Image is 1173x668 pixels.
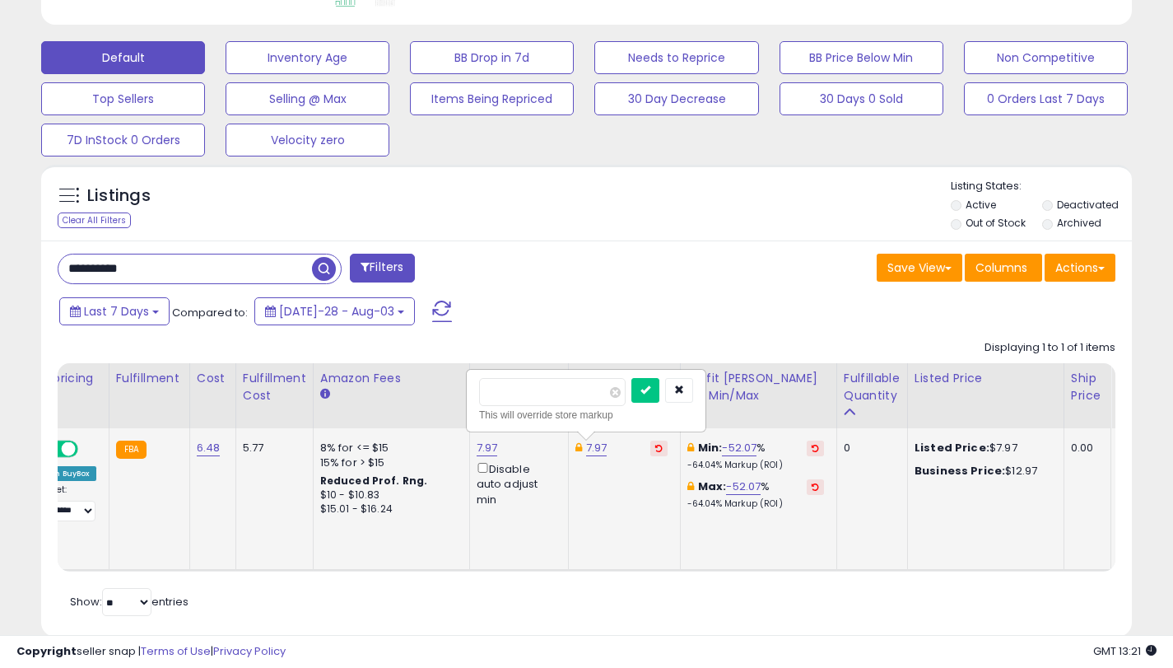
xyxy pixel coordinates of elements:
[844,441,895,455] div: 0
[197,370,229,387] div: Cost
[698,440,723,455] b: Min:
[350,254,414,283] button: Filters
[975,259,1027,276] span: Columns
[226,124,389,156] button: Velocity zero
[722,440,756,456] a: -52.07
[915,463,1005,479] b: Business Price:
[964,41,1128,74] button: Non Competitive
[38,466,96,481] div: Win BuyBox
[16,644,286,660] div: seller snap | |
[76,442,102,456] span: OFF
[320,455,457,470] div: 15% for > $15
[477,460,556,507] div: Disable auto adjust min
[213,643,286,659] a: Privacy Policy
[320,474,428,488] b: Reduced Prof. Rng.
[915,440,989,455] b: Listed Price:
[226,41,389,74] button: Inventory Age
[687,479,824,510] div: %
[915,441,1051,455] div: $7.97
[243,441,300,455] div: 5.77
[320,502,457,516] div: $15.01 - $16.24
[226,82,389,115] button: Selling @ Max
[197,440,221,456] a: 6.48
[844,370,901,404] div: Fulfillable Quantity
[59,297,170,325] button: Last 7 Days
[38,484,96,521] div: Preset:
[479,407,693,423] div: This will override store markup
[41,41,205,74] button: Default
[594,82,758,115] button: 30 Day Decrease
[320,370,463,387] div: Amazon Fees
[84,303,149,320] span: Last 7 Days
[698,479,727,494] b: Max:
[477,440,498,456] a: 7.97
[951,179,1132,194] p: Listing States:
[594,41,758,74] button: Needs to Reprice
[1071,370,1104,404] div: Ship Price
[687,370,830,404] div: Profit [PERSON_NAME] on Min/Max
[87,185,151,208] h5: Listings
[41,124,205,156] button: 7D InStock 0 Orders
[687,460,824,471] p: -64.04% Markup (ROI)
[320,387,330,402] small: Amazon Fees.
[320,441,457,455] div: 8% for <= $15
[984,340,1115,356] div: Displaying 1 to 1 of 1 items
[726,479,761,495] a: -52.07
[1057,198,1119,212] label: Deactivated
[687,441,824,471] div: %
[964,82,1128,115] button: 0 Orders Last 7 Days
[70,594,189,610] span: Show: entries
[58,213,131,228] div: Clear All Filters
[1045,254,1115,282] button: Actions
[1057,216,1101,230] label: Archived
[141,643,211,659] a: Terms of Use
[254,297,415,325] button: [DATE]-28 - Aug-03
[279,303,394,320] span: [DATE]-28 - Aug-03
[915,370,1057,387] div: Listed Price
[687,498,824,510] p: -64.04% Markup (ROI)
[965,254,1042,282] button: Columns
[915,464,1051,479] div: $12.97
[16,643,77,659] strong: Copyright
[243,370,306,404] div: Fulfillment Cost
[41,82,205,115] button: Top Sellers
[780,41,943,74] button: BB Price Below Min
[1071,441,1098,455] div: 0.00
[877,254,962,282] button: Save View
[172,305,248,320] span: Compared to:
[680,363,836,428] th: The percentage added to the cost of goods (COGS) that forms the calculator for Min & Max prices.
[116,370,183,387] div: Fulfillment
[116,441,147,459] small: FBA
[966,198,996,212] label: Active
[38,370,102,387] div: Repricing
[780,82,943,115] button: 30 Days 0 Sold
[966,216,1026,230] label: Out of Stock
[410,41,574,74] button: BB Drop in 7d
[1093,643,1157,659] span: 2025-08-11 13:21 GMT
[586,440,607,456] a: 7.97
[410,82,574,115] button: Items Being Repriced
[320,488,457,502] div: $10 - $10.83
